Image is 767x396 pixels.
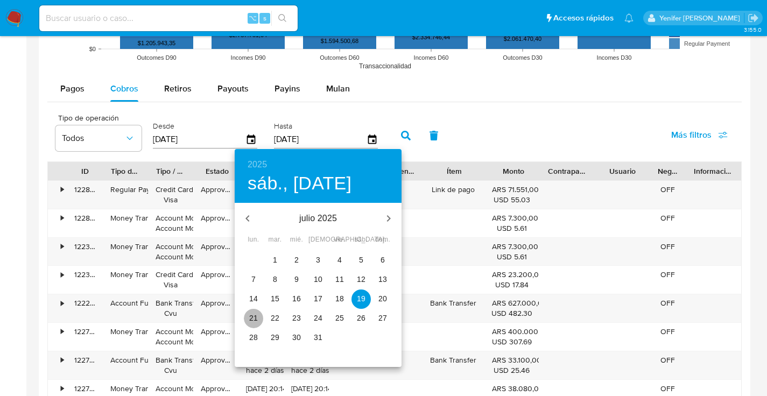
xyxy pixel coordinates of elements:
button: 1 [265,251,285,270]
button: 12 [351,270,371,289]
button: 16 [287,289,306,309]
button: 10 [308,270,328,289]
p: 7 [251,274,256,285]
p: 15 [271,293,279,304]
button: 15 [265,289,285,309]
button: 20 [373,289,392,309]
p: 1 [273,254,277,265]
p: 27 [378,313,387,323]
span: dom. [373,235,392,245]
button: 5 [351,251,371,270]
p: 8 [273,274,277,285]
button: 9 [287,270,306,289]
p: 25 [335,313,344,323]
p: 6 [381,254,385,265]
p: 20 [378,293,387,304]
button: 19 [351,289,371,309]
p: 2 [294,254,299,265]
p: 5 [359,254,363,265]
p: 10 [314,274,322,285]
p: 23 [292,313,301,323]
p: 26 [357,313,365,323]
button: 6 [373,251,392,270]
button: 3 [308,251,328,270]
button: 24 [308,309,328,328]
p: 4 [337,254,342,265]
button: 22 [265,309,285,328]
button: 27 [373,309,392,328]
button: 7 [244,270,263,289]
p: julio 2025 [261,212,376,225]
p: 30 [292,332,301,343]
span: mié. [287,235,306,245]
p: 11 [335,274,344,285]
button: 25 [330,309,349,328]
button: 31 [308,328,328,348]
button: 23 [287,309,306,328]
p: 16 [292,293,301,304]
p: 12 [357,274,365,285]
p: 21 [249,313,258,323]
span: sáb. [351,235,371,245]
button: 13 [373,270,392,289]
button: 2025 [248,157,267,172]
button: 21 [244,309,263,328]
button: 4 [330,251,349,270]
button: 26 [351,309,371,328]
span: vie. [330,235,349,245]
p: 22 [271,313,279,323]
span: [DEMOGRAPHIC_DATA]. [308,235,328,245]
button: 30 [287,328,306,348]
p: 19 [357,293,365,304]
p: 18 [335,293,344,304]
button: 11 [330,270,349,289]
button: 8 [265,270,285,289]
p: 29 [271,332,279,343]
p: 9 [294,274,299,285]
p: 24 [314,313,322,323]
button: 14 [244,289,263,309]
button: 17 [308,289,328,309]
span: lun. [244,235,263,245]
p: 3 [316,254,320,265]
p: 31 [314,332,322,343]
p: 13 [378,274,387,285]
button: 28 [244,328,263,348]
p: 14 [249,293,258,304]
button: sáb., [DATE] [248,172,351,195]
p: 17 [314,293,322,304]
button: 2 [287,251,306,270]
button: 29 [265,328,285,348]
button: 18 [330,289,349,309]
span: mar. [265,235,285,245]
p: 28 [249,332,258,343]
